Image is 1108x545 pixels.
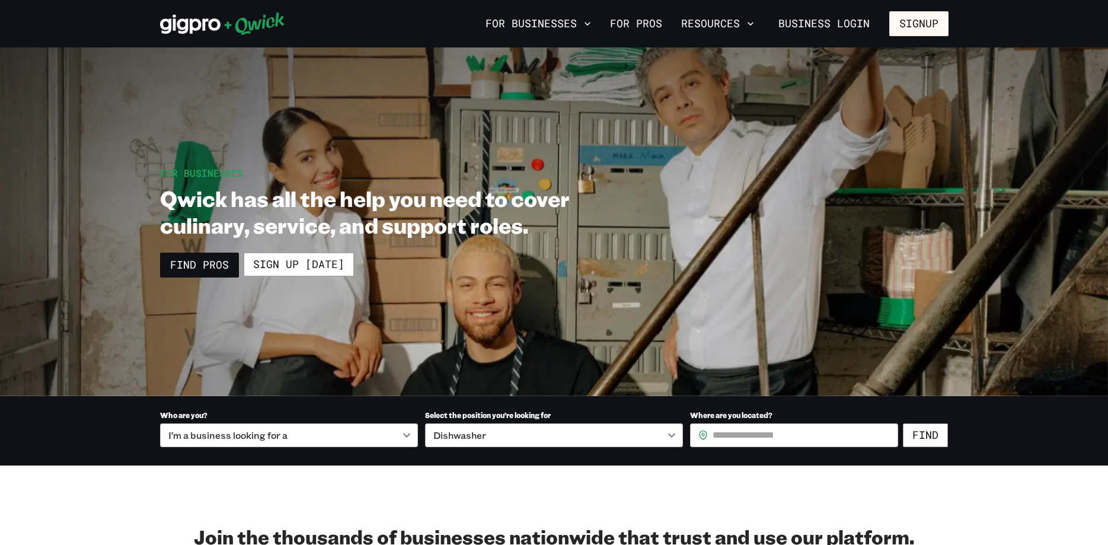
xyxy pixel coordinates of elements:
button: Find [903,423,948,447]
button: Signup [889,11,949,36]
a: Find Pros [160,253,239,278]
span: Select the position you’re looking for [425,410,551,420]
button: For Businesses [481,14,596,34]
a: For Pros [605,14,667,34]
h1: Qwick has all the help you need to cover culinary, service, and support roles. [160,185,633,238]
span: Who are you? [160,410,207,420]
span: For Businesses [160,167,243,179]
span: Where are you located? [690,410,772,420]
div: I’m a business looking for a [160,423,418,447]
div: Dishwasher [425,423,683,447]
a: Business Login [768,11,880,36]
a: Sign up [DATE] [244,253,354,276]
button: Resources [676,14,759,34]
